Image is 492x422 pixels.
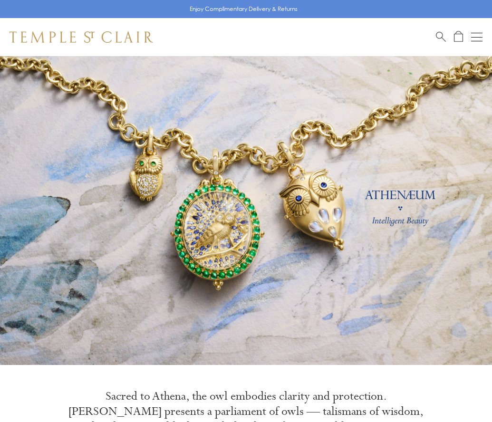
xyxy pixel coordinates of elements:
a: Search [436,31,446,43]
img: Temple St. Clair [10,31,153,43]
button: Open navigation [471,31,482,43]
a: Open Shopping Bag [454,31,463,43]
p: Enjoy Complimentary Delivery & Returns [190,4,298,14]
